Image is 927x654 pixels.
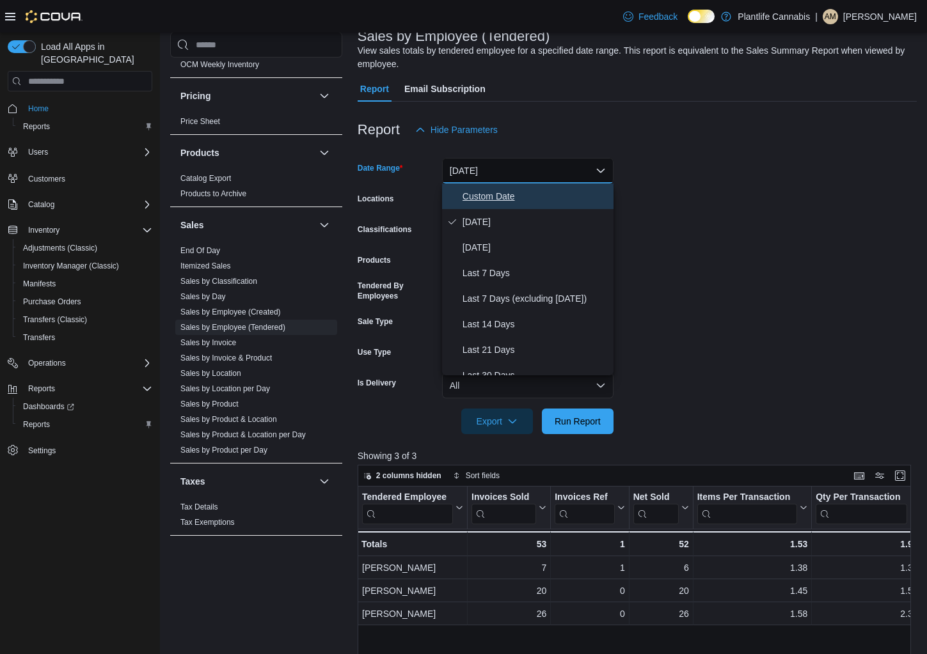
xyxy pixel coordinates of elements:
a: Sales by Employee (Created) [180,308,281,316]
a: Sales by Location per Day [180,384,270,393]
a: Sales by Product & Location [180,415,277,424]
span: Sales by Invoice [180,338,236,348]
div: 0 [555,583,624,598]
div: Invoices Sold [471,492,536,524]
a: Manifests [18,276,61,292]
a: Adjustments (Classic) [18,240,102,256]
button: Hide Parameters [410,117,503,143]
button: Customers [3,169,157,187]
span: [DATE] [463,214,608,230]
a: Purchase Orders [18,294,86,309]
input: Dark Mode [688,10,715,23]
div: 1.53 [697,536,807,552]
span: Home [28,104,49,114]
div: Net Sold [633,492,678,504]
span: Sales by Invoice & Product [180,353,272,363]
button: Enter fullscreen [892,468,908,483]
span: Users [28,147,48,157]
div: View sales totals by tendered employee for a specified date range. This report is equivalent to t... [358,44,910,71]
span: Export [469,409,525,434]
span: Customers [23,170,152,186]
span: 2 columns hidden [376,471,441,481]
div: 1 [555,536,624,552]
div: Taxes [170,499,342,535]
span: Sales by Classification [180,276,257,286]
button: Catalog [3,196,157,214]
div: OCM [170,57,342,77]
span: Tax Exemptions [180,517,235,527]
div: Invoices Ref [555,492,614,504]
button: Operations [3,354,157,372]
div: 1.38 [697,560,808,575]
a: Sales by Product [180,400,239,409]
button: Qty Per Transaction [816,492,917,524]
span: Reports [23,419,50,430]
span: Last 7 Days (excluding [DATE]) [463,291,608,306]
label: Tendered By Employees [358,281,437,301]
button: Tendered Employee [362,492,463,524]
button: Inventory [3,221,157,239]
a: End Of Day [180,246,220,255]
span: Transfers [23,332,55,343]
div: 1.55 [816,583,917,598]
span: Home [23,100,152,116]
div: 53 [471,536,546,552]
span: Manifests [23,279,56,289]
button: Manifests [13,275,157,293]
span: Sort fields [466,471,500,481]
span: Feedback [638,10,677,23]
button: Users [3,143,157,161]
button: Display options [872,468,887,483]
span: Users [23,144,152,160]
span: Tax Details [180,502,218,512]
div: 1.45 [697,583,808,598]
span: Transfers (Classic) [18,312,152,327]
div: Pricing [170,114,342,134]
div: 52 [633,536,688,552]
span: Transfers (Classic) [23,315,87,325]
div: 1 [555,560,624,575]
a: OCM Weekly Inventory [180,60,259,69]
button: Sales [317,217,332,233]
div: Totals [361,536,463,552]
p: Showing 3 of 3 [358,449,917,462]
button: [DATE] [442,158,614,183]
span: Reports [28,384,55,394]
button: Purchase Orders [13,293,157,311]
div: 2.38 [816,606,917,621]
h3: Report [358,122,400,137]
button: Pricing [180,90,314,102]
label: Sale Type [358,316,393,327]
span: Reports [23,121,50,132]
div: [PERSON_NAME] [362,583,463,598]
button: Taxes [180,475,314,488]
span: Manifests [18,276,152,292]
div: Tendered Employee [362,492,453,524]
a: Sales by Invoice [180,338,236,347]
div: 7 [471,560,546,575]
span: Dashboards [23,401,74,412]
label: Classifications [358,224,412,235]
button: Reports [23,381,60,396]
div: Aramus McConnell [823,9,838,24]
span: Sales by Product per Day [180,445,267,455]
label: Date Range [358,163,403,173]
button: Reports [13,118,157,136]
div: 20 [471,583,546,598]
img: Cova [26,10,83,23]
a: Sales by Invoice & Product [180,354,272,362]
div: Qty Per Transaction [816,492,907,524]
span: Sales by Product & Location [180,414,277,424]
a: Feedback [618,4,683,29]
a: Tax Exemptions [180,518,235,527]
a: Sales by Product & Location per Day [180,430,306,439]
button: Reports [3,380,157,398]
a: Itemized Sales [180,261,231,270]
span: Last 21 Days [463,342,608,357]
a: Inventory Manager (Classic) [18,258,124,274]
h3: Pricing [180,90,210,102]
span: Run Report [555,415,601,428]
span: Transfers [18,330,152,345]
a: Transfers (Classic) [18,312,92,327]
